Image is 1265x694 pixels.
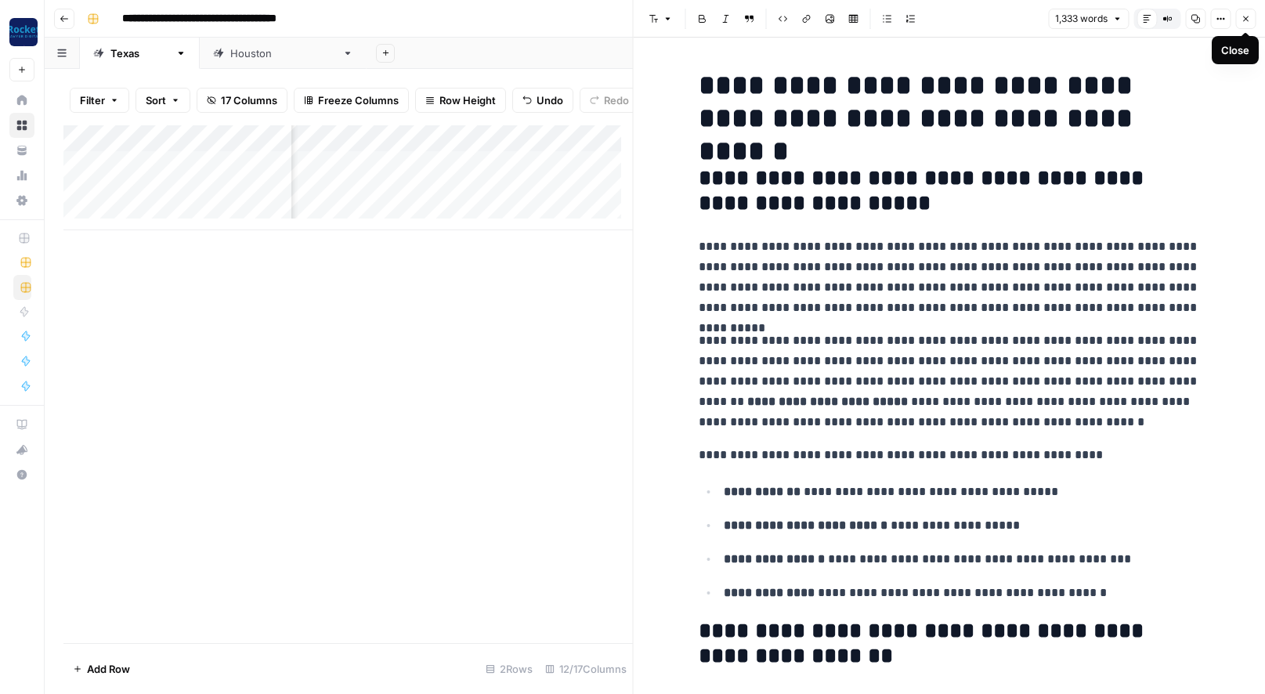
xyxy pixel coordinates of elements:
button: Sort [136,88,190,113]
button: What's new? [9,437,34,462]
span: Freeze Columns [318,92,399,108]
div: [US_STATE] [110,45,169,61]
a: Usage [9,163,34,188]
div: 12/17 Columns [539,656,633,681]
span: Sort [146,92,166,108]
div: Close [1221,42,1249,58]
span: 17 Columns [221,92,277,108]
button: Filter [70,88,129,113]
span: 1,333 words [1055,12,1108,26]
button: 1,333 words [1048,9,1129,29]
a: [GEOGRAPHIC_DATA] [200,38,367,69]
button: Workspace: Rocket Pilots [9,13,34,52]
a: AirOps Academy [9,412,34,437]
button: Freeze Columns [294,88,409,113]
div: [GEOGRAPHIC_DATA] [230,45,336,61]
button: Add Row [63,656,139,681]
a: [US_STATE] [80,38,200,69]
button: Help + Support [9,462,34,487]
button: Row Height [415,88,506,113]
a: Home [9,88,34,113]
img: Rocket Pilots Logo [9,18,38,46]
span: Filter [80,92,105,108]
div: What's new? [10,438,34,461]
span: Add Row [87,661,130,677]
a: Settings [9,188,34,213]
button: Undo [512,88,573,113]
div: 2 Rows [479,656,539,681]
button: Redo [580,88,639,113]
a: Your Data [9,138,34,163]
span: Redo [604,92,629,108]
span: Row Height [439,92,496,108]
span: Undo [537,92,563,108]
button: 17 Columns [197,88,287,113]
a: Browse [9,113,34,138]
